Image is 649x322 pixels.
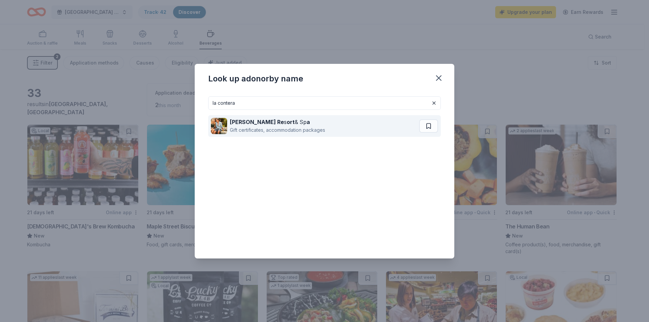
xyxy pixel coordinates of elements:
[230,118,325,126] div: s & Sp
[208,73,303,84] div: Look up a donor by name
[230,126,325,134] div: Gift certificates, accommodation packages
[307,119,310,125] strong: a
[208,96,441,110] input: Search
[230,119,284,125] strong: [PERSON_NAME] Re
[287,119,295,125] strong: ort
[211,118,227,134] img: Image for La Cantera Resort & Spa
